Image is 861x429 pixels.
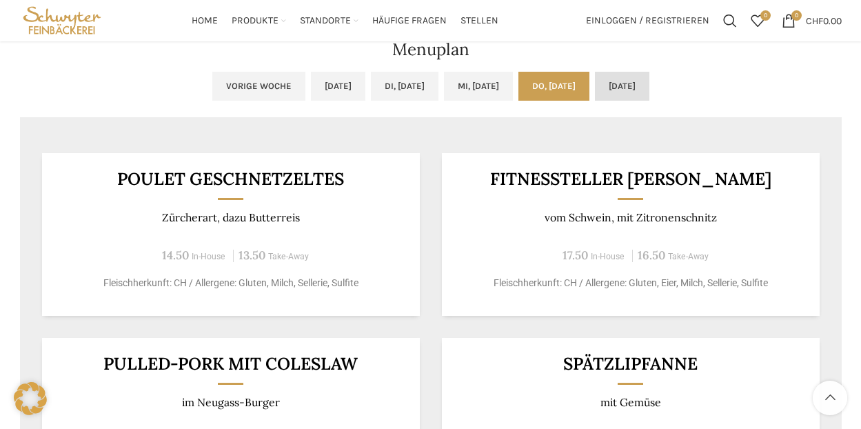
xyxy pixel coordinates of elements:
[268,252,309,261] span: Take-Away
[458,211,802,224] p: vom Schwein, mit Zitronenschnitz
[806,14,823,26] span: CHF
[563,248,588,263] span: 17.50
[372,14,447,28] span: Häufige Fragen
[458,170,802,188] h3: Fitnessteller [PERSON_NAME]
[813,381,847,415] a: Scroll to top button
[300,7,358,34] a: Standorte
[232,7,286,34] a: Produkte
[20,41,842,58] h2: Menuplan
[444,72,513,101] a: Mi, [DATE]
[192,14,218,28] span: Home
[239,248,265,263] span: 13.50
[20,14,105,26] a: Site logo
[311,72,365,101] a: [DATE]
[716,7,744,34] a: Suchen
[460,7,498,34] a: Stellen
[668,252,709,261] span: Take-Away
[775,7,849,34] a: 0 CHF0.00
[212,72,305,101] a: Vorige Woche
[518,72,589,101] a: Do, [DATE]
[192,252,225,261] span: In-House
[595,72,649,101] a: [DATE]
[59,396,403,409] p: im Neugass-Burger
[791,10,802,21] span: 0
[458,355,802,372] h3: Spätzlipfanne
[111,7,578,34] div: Main navigation
[638,248,665,263] span: 16.50
[760,10,771,21] span: 0
[59,276,403,290] p: Fleischherkunft: CH / Allergene: Gluten, Milch, Sellerie, Sulfite
[744,7,771,34] div: Meine Wunschliste
[371,72,438,101] a: Di, [DATE]
[59,355,403,372] h3: Pulled-Pork mit Coleslaw
[59,170,403,188] h3: POULET GESCHNETZELTES
[806,14,842,26] bdi: 0.00
[744,7,771,34] a: 0
[591,252,625,261] span: In-House
[59,211,403,224] p: Zürcherart, dazu Butterreis
[579,7,716,34] a: Einloggen / Registrieren
[460,14,498,28] span: Stellen
[458,396,802,409] p: mit Gemüse
[232,14,278,28] span: Produkte
[192,7,218,34] a: Home
[300,14,351,28] span: Standorte
[162,248,189,263] span: 14.50
[372,7,447,34] a: Häufige Fragen
[586,16,709,26] span: Einloggen / Registrieren
[458,276,802,290] p: Fleischherkunft: CH / Allergene: Gluten, Eier, Milch, Sellerie, Sulfite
